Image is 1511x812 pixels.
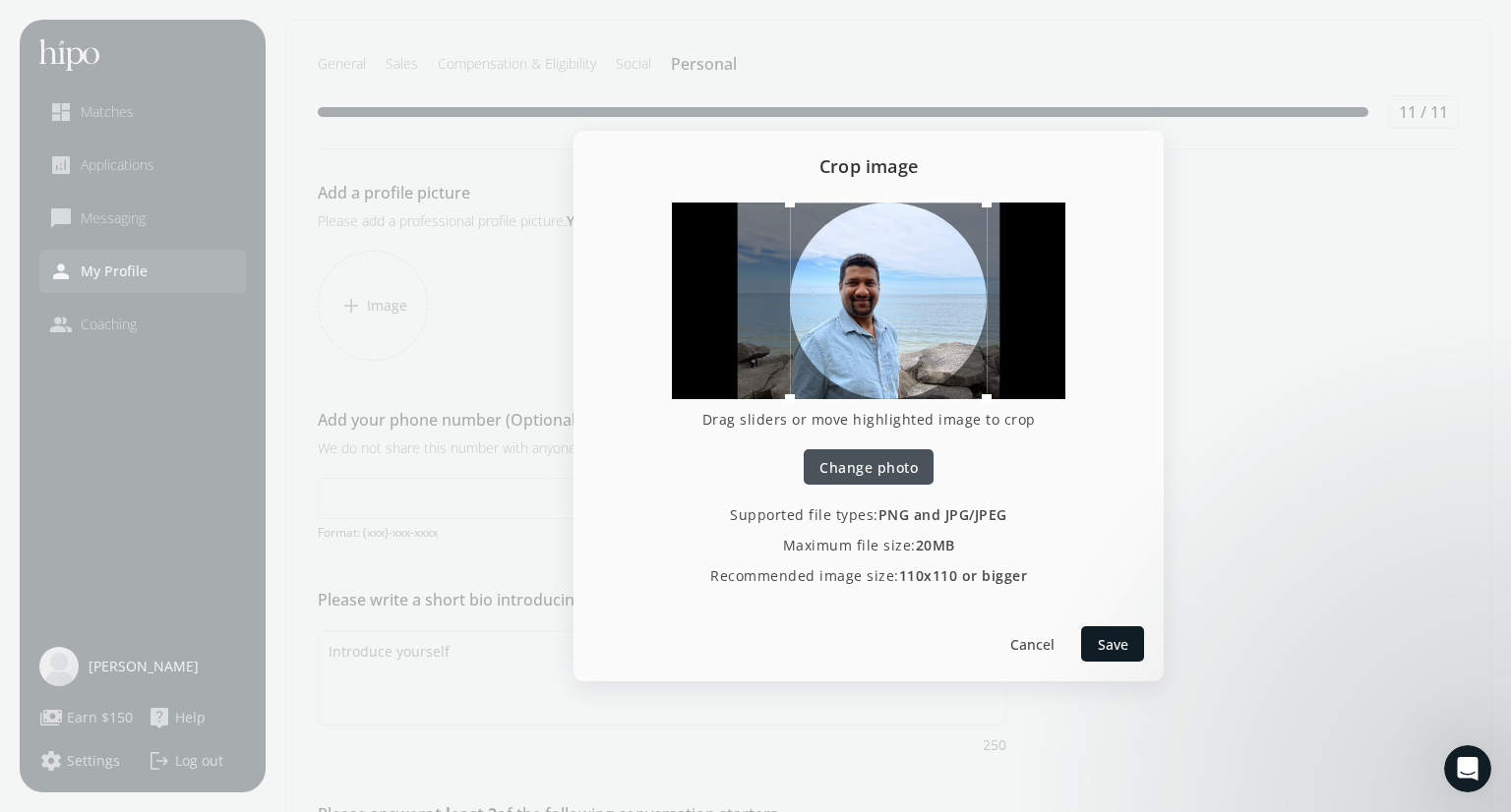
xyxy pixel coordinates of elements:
button: Change photo [804,449,934,485]
span: PNG and JPG/JPEG [878,505,1007,524]
span: Save [1098,634,1128,655]
iframe: Intercom live chat [1444,745,1491,792]
span: 20MB [916,536,955,554]
span: Cancel [1010,634,1055,655]
p: Maximum file size: [710,535,1027,555]
button: Save [1081,626,1144,662]
span: 110x110 or bigger [899,566,1028,585]
button: Cancel [1000,626,1063,662]
span: Change photo [819,457,918,478]
p: Recommended image size: [710,565,1027,586]
p: Drag sliders or move highlighted image to crop [672,409,1065,430]
p: Supported file types: [710,504,1027,525]
h2: Crop image [574,131,1164,202]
